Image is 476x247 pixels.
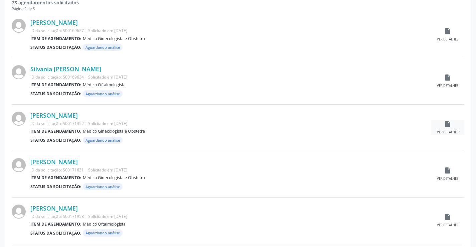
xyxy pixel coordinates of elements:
span: Solicitado em [DATE] [88,214,127,219]
b: Item de agendamento: [30,82,82,88]
span: Médico Oftalmologista [83,82,126,88]
span: Aguardando análise [83,137,123,144]
b: Status da solicitação: [30,230,82,236]
span: Solicitado em [DATE] [88,28,127,33]
b: Item de agendamento: [30,128,82,134]
a: [PERSON_NAME] [30,19,78,26]
span: Médico Ginecologista e Obstetra [83,175,145,180]
img: img [12,205,26,219]
b: Item de agendamento: [30,175,82,180]
span: Médico Ginecologista e Obstetra [83,36,145,41]
b: Status da solicitação: [30,184,82,190]
span: ID da solicitação: S00171631 | [30,167,87,173]
div: Ver detalhes [437,130,458,135]
div: Ver detalhes [437,84,458,88]
i: insert_drive_file [444,27,451,35]
i: insert_drive_file [444,120,451,128]
span: ID da solicitação: S00169627 | [30,28,87,33]
span: Solicitado em [DATE] [88,167,127,173]
span: Solicitado em [DATE] [88,121,127,126]
span: ID da solicitação: S00171958 | [30,214,87,219]
span: Aguardando análise [83,229,123,236]
div: Ver detalhes [437,37,458,42]
a: [PERSON_NAME] [30,158,78,165]
span: Aguardando análise [83,44,123,51]
div: Ver detalhes [437,176,458,181]
i: insert_drive_file [444,74,451,81]
span: Solicitado em [DATE] [88,74,127,80]
b: Item de agendamento: [30,36,82,41]
span: Médico Oftalmologista [83,221,126,227]
span: ID da solicitação: S00171352 | [30,121,87,126]
span: Aguardando análise [83,90,123,97]
i: insert_drive_file [444,167,451,174]
b: Status da solicitação: [30,91,82,97]
b: Status da solicitação: [30,137,82,143]
b: Item de agendamento: [30,221,82,227]
div: Página 2 de 5 [12,6,464,12]
img: img [12,112,26,126]
span: ID da solicitação: S00169634 | [30,74,87,80]
a: [PERSON_NAME] [30,205,78,212]
a: Silvania [PERSON_NAME] [30,65,101,73]
i: insert_drive_file [444,213,451,221]
span: Aguardando análise [83,183,123,190]
img: img [12,19,26,33]
img: img [12,158,26,172]
b: Status da solicitação: [30,44,82,50]
a: [PERSON_NAME] [30,112,78,119]
img: img [12,65,26,79]
div: Ver detalhes [437,223,458,228]
span: Médico Ginecologista e Obstetra [83,128,145,134]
